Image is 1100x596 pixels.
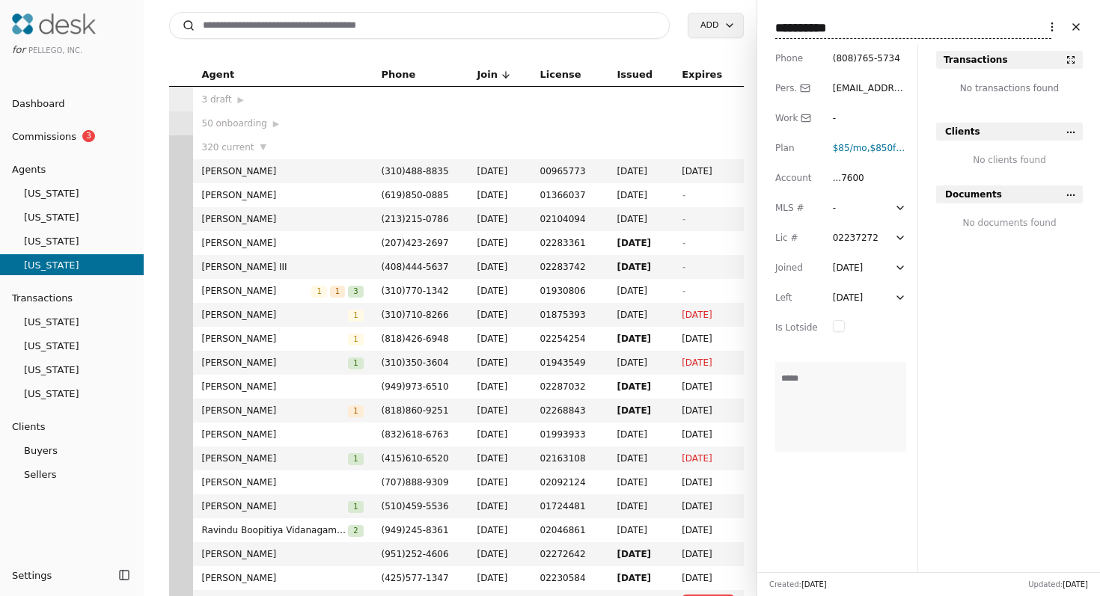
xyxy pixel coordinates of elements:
span: [PERSON_NAME] [202,475,364,490]
span: 02046861 [540,523,599,538]
span: ( 415 ) 610 - 6520 [382,453,449,464]
span: [DATE] [682,547,734,562]
span: 02230584 [540,571,599,586]
span: - [682,214,685,224]
span: ▼ [260,141,266,154]
span: [DATE] [477,355,522,370]
span: [DATE] [477,427,522,442]
span: - [682,262,685,272]
span: 00965773 [540,164,599,179]
button: 1 [348,355,363,370]
span: [PERSON_NAME] [202,355,349,370]
span: [PERSON_NAME] [202,164,364,179]
button: 1 [348,499,363,514]
div: Transactions [944,52,1008,67]
div: ...7600 [833,170,906,185]
span: [DATE] [477,475,522,490]
span: [DATE] [477,259,522,274]
span: $850 fee [870,143,908,153]
span: [DATE] [1063,580,1088,589]
span: [DATE] [477,331,522,346]
span: 02272642 [540,547,599,562]
span: [PERSON_NAME] [202,212,364,227]
span: 1 [330,286,345,298]
span: [DATE] [617,451,664,466]
span: [DATE] [617,331,664,346]
span: 320 current [202,140,254,155]
span: [DATE] [682,451,734,466]
span: 02092124 [540,475,599,490]
span: [DATE] [617,403,664,418]
span: [DATE] [617,355,664,370]
button: 1 [348,307,363,322]
span: ( 808 ) 765 - 5734 [833,53,900,64]
span: ( 425 ) 577 - 1347 [382,573,449,583]
span: Clients [945,124,980,139]
span: Phone [382,67,416,83]
span: ( 818 ) 860 - 9251 [382,405,449,416]
span: [EMAIL_ADDRESS][DOMAIN_NAME] [833,83,905,123]
div: Pers. [775,81,818,96]
span: [PERSON_NAME] [202,307,349,322]
span: ( 310 ) 710 - 8266 [382,310,449,320]
span: [DATE] [617,571,664,586]
span: ( 510 ) 459 - 5536 [382,501,449,511]
div: [DATE] [833,290,864,305]
span: [DATE] [682,403,734,418]
button: 1 [311,283,326,298]
span: [PERSON_NAME] III [202,259,364,274]
span: 01366037 [540,188,599,203]
span: [DATE] [617,212,664,227]
span: 1 [348,453,363,465]
button: 1 [348,451,363,466]
span: [DATE] [682,355,734,370]
span: [PERSON_NAME] [202,403,349,418]
span: License [540,67,581,83]
div: [DATE] [833,260,864,275]
span: ( 949 ) 245 - 8361 [382,525,449,535]
button: 1 [330,283,345,298]
span: 1 [348,357,363,369]
span: , [833,143,870,153]
span: [PERSON_NAME] [202,331,349,346]
span: Documents [945,187,1002,202]
span: ( 951 ) 252 - 4606 [382,549,449,559]
span: [DATE] [477,403,522,418]
span: ( 213 ) 215 - 0786 [382,214,449,224]
span: [DATE] [477,283,522,298]
span: [DATE] [617,499,664,514]
div: Created: [769,579,827,590]
span: [DATE] [477,379,522,394]
span: 01943549 [540,355,599,370]
span: - [682,190,685,200]
div: No documents found [936,215,1083,230]
span: [PERSON_NAME] [202,499,349,514]
span: 1 [348,310,363,322]
div: Account [775,170,818,185]
button: 3 [348,283,363,298]
div: - [833,111,906,126]
span: [DATE] [617,427,664,442]
div: 50 onboarding [202,116,364,131]
button: Settings [6,563,114,587]
div: Updated: [1028,579,1088,590]
span: [DATE] [477,499,522,514]
span: ( 818 ) 426 - 6948 [382,334,449,344]
div: - [833,200,891,215]
span: 01930806 [540,283,599,298]
button: 1 [348,403,363,418]
span: [DATE] [617,164,664,179]
div: Is Lotside [775,320,818,335]
span: ▶ [238,93,244,107]
span: 02287032 [540,379,599,394]
span: 02104094 [540,212,599,227]
span: Issued [617,67,653,83]
span: 02268843 [540,403,599,418]
span: 1 [348,334,363,345]
span: [PERSON_NAME] [202,188,364,203]
span: [DATE] [682,523,734,538]
div: Left [775,290,818,305]
span: [DATE] [801,580,827,589]
span: 02283742 [540,259,599,274]
span: [DATE] [682,331,734,346]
